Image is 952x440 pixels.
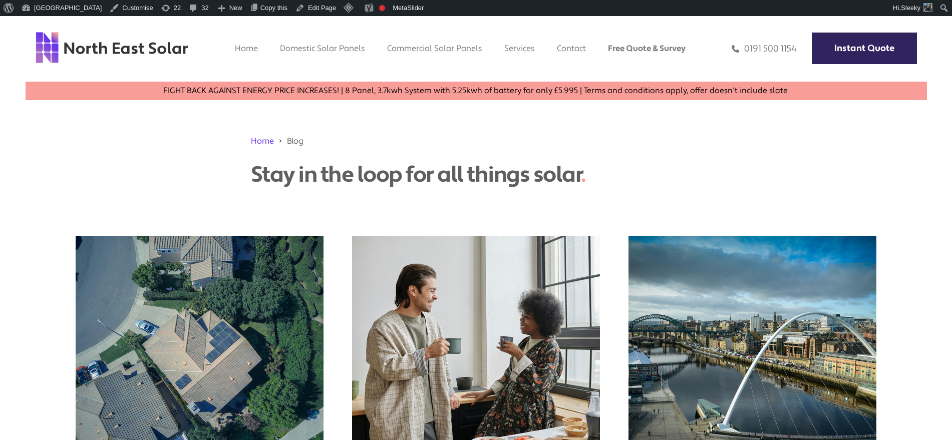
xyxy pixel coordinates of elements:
[581,161,586,189] span: .
[379,5,385,11] div: Focus keyphrase not set
[732,43,797,55] a: 0191 500 1154
[35,31,189,64] img: north east solar logo
[278,135,283,147] img: 211688_forward_arrow_icon.svg
[812,33,917,64] a: Instant Quote
[504,43,535,54] a: Services
[287,135,303,147] span: Blog
[251,136,274,146] a: Home
[608,43,686,54] a: Free Quote & Survey
[901,4,920,12] span: Sleeky
[557,43,586,54] a: Contact
[732,43,739,55] img: phone icon
[387,43,482,54] a: Commercial Solar Panels
[280,43,365,54] a: Domestic Solar Panels
[235,43,258,54] a: Home
[251,162,626,188] h1: Stay in the loop for all things solar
